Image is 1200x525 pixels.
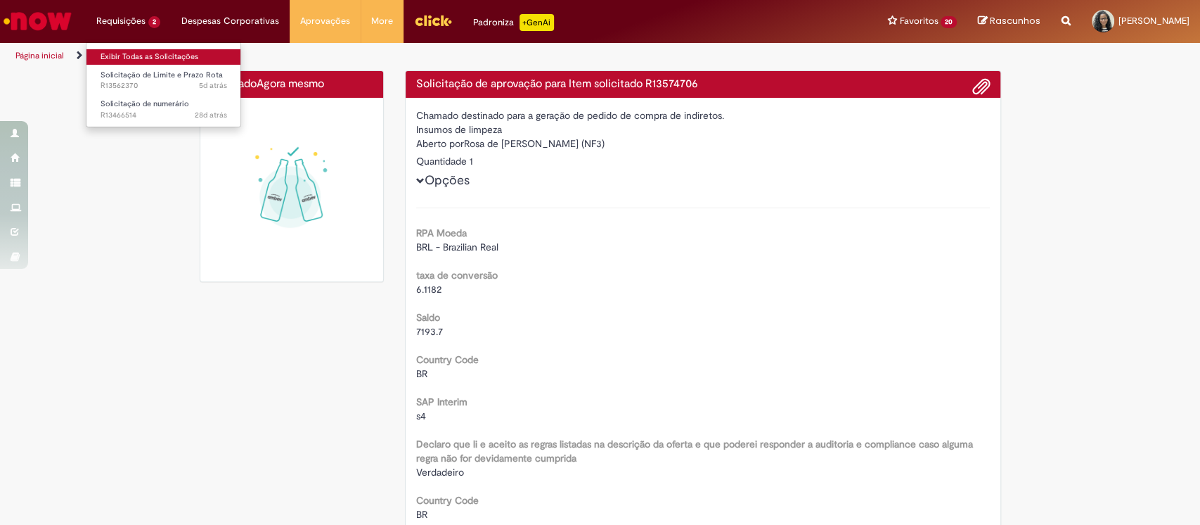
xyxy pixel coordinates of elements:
[978,15,1040,28] a: Rascunhos
[416,311,440,324] b: Saldo
[416,396,467,408] b: SAP Interim
[416,494,479,507] b: Country Code
[414,10,452,31] img: click_logo_yellow_360x200.png
[416,466,464,479] span: Verdadeiro
[416,508,427,521] span: BR
[101,110,227,121] span: R13466514
[371,14,393,28] span: More
[86,49,241,65] a: Exibir Todas as Solicitações
[211,78,373,91] h4: aprovado
[101,70,223,80] span: Solicitação de Limite e Prazo Rota
[199,80,227,91] span: 5d atrás
[416,241,498,253] span: BRL - Brazilian Real
[416,137,990,154] div: Rosa de [PERSON_NAME] (NF3)
[11,43,789,69] ul: Trilhas de página
[96,14,146,28] span: Requisições
[1118,15,1189,27] span: [PERSON_NAME]
[101,80,227,91] span: R13562370
[941,16,957,28] span: 20
[416,283,441,296] span: 6.1182
[416,353,479,366] b: Country Code
[257,77,324,91] span: Agora mesmo
[416,269,498,282] b: taxa de conversão
[416,137,464,151] label: Aberto por
[416,367,427,380] span: BR
[199,80,227,91] time: 24/09/2025 11:04:24
[195,110,227,120] span: 28d atrás
[416,78,990,91] h4: Solicitação de aprovação para Item solicitado R13574706
[101,99,189,109] span: Solicitação de numerário
[195,110,227,120] time: 01/09/2025 09:13:39
[86,96,241,122] a: Aberto R13466514 : Solicitação de numerário
[86,42,241,127] ul: Requisições
[211,108,373,271] img: sucesso_1.gif
[473,14,554,31] div: Padroniza
[416,154,990,168] div: Quantidade 1
[86,68,241,94] a: Aberto R13562370 : Solicitação de Limite e Prazo Rota
[990,14,1040,27] span: Rascunhos
[416,438,973,464] b: Declaro que li e aceito as regras listadas na descrição da oferta e que poderei responder a audit...
[520,14,554,31] p: +GenAi
[300,14,350,28] span: Aprovações
[416,108,990,122] div: Chamado destinado para a geração de pedido de compra de indiretos.
[899,14,938,28] span: Favoritos
[416,122,990,137] div: Insumos de limpeza
[416,410,426,422] span: s4
[1,7,74,35] img: ServiceNow
[416,227,467,239] b: RPA Moeda
[148,16,160,28] span: 2
[416,325,443,338] span: 7193.7
[181,14,279,28] span: Despesas Corporativas
[15,50,64,61] a: Página inicial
